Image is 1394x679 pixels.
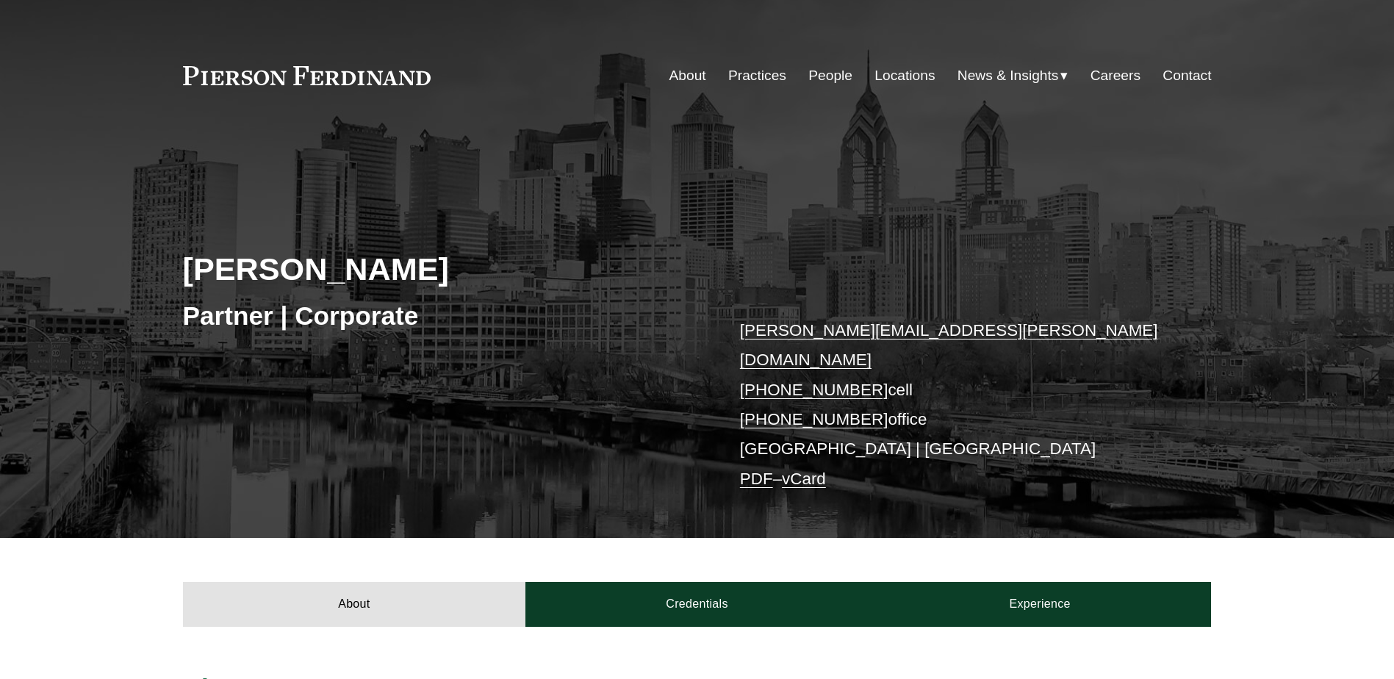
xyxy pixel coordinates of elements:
span: News & Insights [958,63,1059,89]
h2: [PERSON_NAME] [183,250,697,288]
a: [PHONE_NUMBER] [740,410,888,428]
a: PDF [740,470,773,488]
a: Contact [1163,62,1211,90]
h3: Partner | Corporate [183,300,697,332]
a: folder dropdown [958,62,1068,90]
a: Locations [874,62,935,90]
a: Credentials [525,582,869,626]
a: About [183,582,526,626]
a: [PERSON_NAME][EMAIL_ADDRESS][PERSON_NAME][DOMAIN_NAME] [740,321,1158,369]
a: Practices [728,62,786,90]
a: [PHONE_NUMBER] [740,381,888,399]
a: Experience [869,582,1212,626]
a: Careers [1091,62,1140,90]
p: cell office [GEOGRAPHIC_DATA] | [GEOGRAPHIC_DATA] – [740,316,1168,494]
a: People [808,62,852,90]
a: vCard [782,470,826,488]
a: About [669,62,706,90]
